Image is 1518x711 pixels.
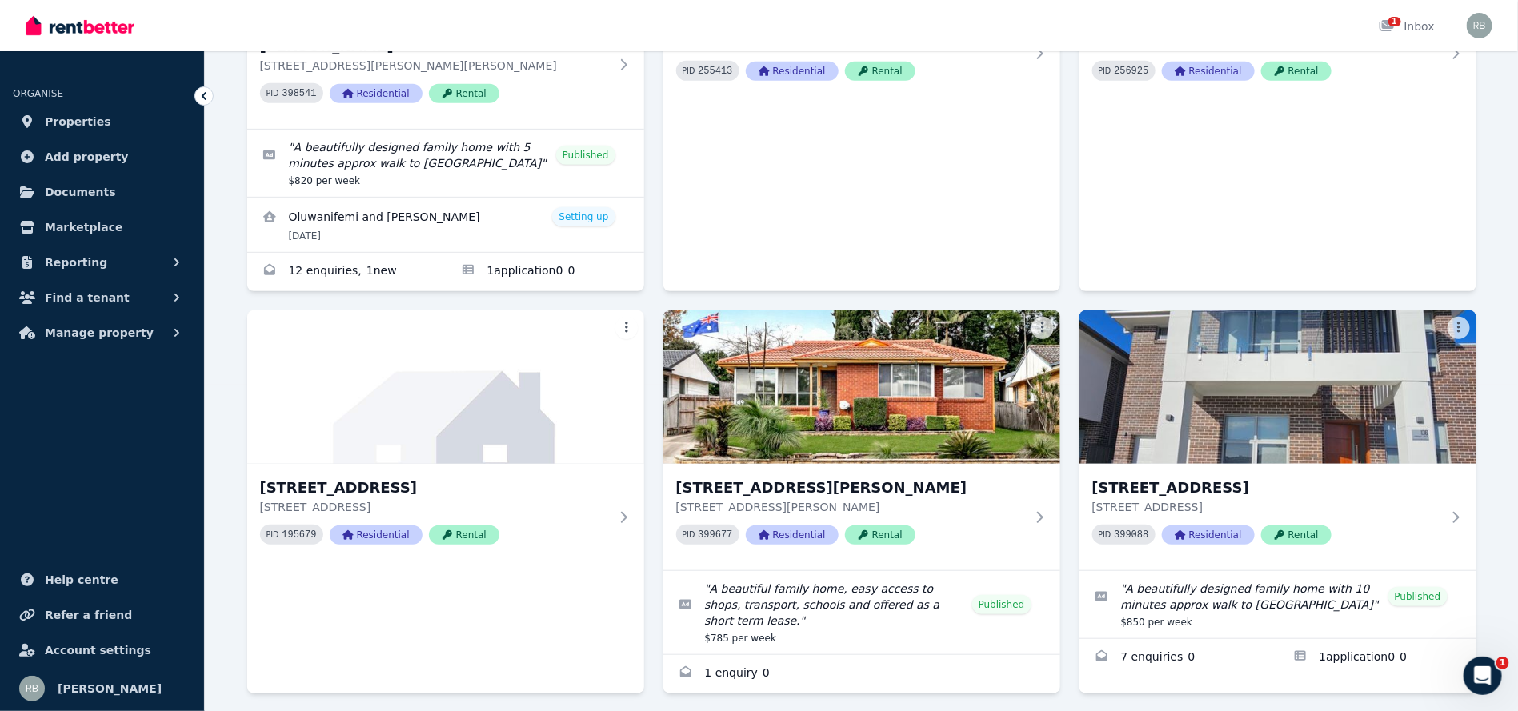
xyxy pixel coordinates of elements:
code: 399677 [698,529,732,541]
a: Help centre [13,564,191,596]
span: Rental [429,525,499,545]
p: [STREET_ADDRESS] [1092,499,1441,515]
a: Applications for 20 Burcham St, Marsden Park [446,253,644,291]
span: Refer a friend [45,605,132,625]
a: Account settings [13,634,191,666]
span: Residential [1162,62,1255,81]
small: PID [683,530,695,539]
span: Marketplace [45,218,122,237]
span: Documents [45,182,116,202]
a: Edit listing: A beautifully designed family home with 10 minutes approx walk to Northbourne Publi... [1079,571,1476,638]
span: Account settings [45,641,151,660]
span: [PERSON_NAME] [58,679,162,698]
code: 399088 [1114,529,1148,541]
small: PID [683,66,695,75]
span: Residential [746,525,839,545]
img: 136 Parkway Dr, Marsden Park [1079,310,1476,464]
img: RentBetter [26,14,134,38]
a: View details for Oluwanifemi and Adebayo Olumide [247,198,644,252]
button: More options [615,317,638,339]
code: 256925 [1114,66,1148,77]
span: Rental [429,84,499,103]
p: [STREET_ADDRESS] [260,499,609,515]
span: 1 [1388,17,1401,26]
a: Marketplace [13,211,191,243]
small: PID [1099,530,1111,539]
span: ORGANISE [13,88,63,99]
button: More options [1031,317,1054,339]
h3: [STREET_ADDRESS][PERSON_NAME] [676,477,1025,499]
span: Rental [845,62,915,81]
span: Residential [330,84,423,103]
div: Inbox [1379,18,1435,34]
a: Refer a friend [13,599,191,631]
span: Manage property [45,323,154,342]
span: Residential [330,525,423,545]
a: Enquiries for 49 Ursula St, Cootamundra [663,655,1060,693]
button: Find a tenant [13,282,191,314]
span: Add property [45,147,129,166]
span: Properties [45,112,111,131]
span: Residential [746,62,839,81]
span: Reporting [45,253,107,272]
code: 195679 [282,529,316,541]
span: Rental [1261,62,1332,81]
h3: [STREET_ADDRESS] [1092,477,1441,499]
a: 49 Ursula St, Cootamundra[STREET_ADDRESS][PERSON_NAME][STREET_ADDRESS][PERSON_NAME]PID 399677Resi... [663,310,1060,570]
button: Reporting [13,246,191,278]
a: Documents [13,176,191,208]
h3: [STREET_ADDRESS] [260,477,609,499]
a: Enquiries for 20 Burcham St, Marsden Park [247,253,446,291]
small: PID [266,530,279,539]
span: Residential [1162,525,1255,545]
code: 255413 [698,66,732,77]
p: [STREET_ADDRESS][PERSON_NAME][PERSON_NAME] [260,58,609,74]
span: Rental [1261,525,1332,545]
a: Edit listing: A beautifully designed family home with 5 minutes approx walk to Northbourne Public... [247,130,644,197]
small: PID [1099,66,1111,75]
img: Raj Bala [1467,13,1492,38]
img: Raj Bala [19,676,45,701]
img: 35 Tomah Crescent, The Ponds [247,310,644,464]
iframe: Intercom live chat [1464,657,1502,695]
a: Edit listing: A beautiful family home, easy access to shops, transport, schools and offered as a ... [663,571,1060,654]
img: 49 Ursula St, Cootamundra [663,310,1060,464]
a: 136 Parkway Dr, Marsden Park[STREET_ADDRESS][STREET_ADDRESS]PID 399088ResidentialRental [1079,310,1476,570]
button: Manage property [13,317,191,349]
a: Properties [13,106,191,138]
a: Applications for 136 Parkway Dr, Marsden Park [1278,639,1476,677]
a: Add property [13,141,191,173]
a: 35 Tomah Crescent, The Ponds[STREET_ADDRESS][STREET_ADDRESS]PID 195679ResidentialRental [247,310,644,570]
span: Help centre [45,570,118,589]
span: Rental [845,525,915,545]
button: More options [1448,317,1470,339]
p: [STREET_ADDRESS][PERSON_NAME] [676,499,1025,515]
small: PID [266,89,279,98]
span: Find a tenant [45,288,130,307]
a: Enquiries for 136 Parkway Dr, Marsden Park [1079,639,1278,677]
code: 398541 [282,88,316,99]
span: 1 [1496,657,1509,669]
